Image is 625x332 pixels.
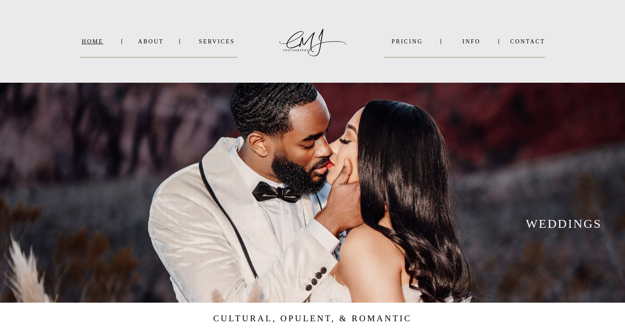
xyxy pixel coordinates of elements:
a: Contact [510,38,545,45]
a: PRICING [384,38,430,45]
a: SERVICES [196,38,238,45]
h2: WEDDINGS [503,216,625,230]
a: Home [80,38,105,45]
h2: Cultural, Opulent, & Romantic [201,312,424,326]
a: INFO [451,38,491,45]
a: About [138,38,163,45]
